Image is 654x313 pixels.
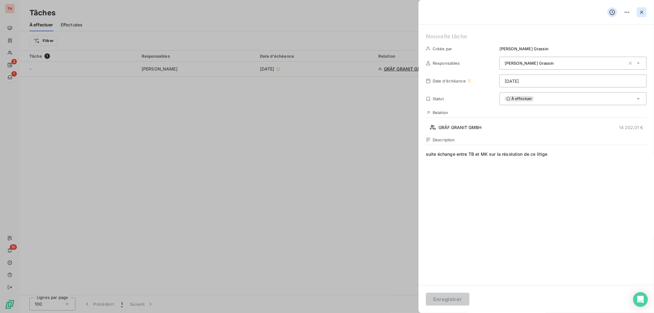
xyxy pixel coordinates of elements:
[438,124,481,131] span: GRÄF GRANIT GMBH
[433,61,460,66] span: Responsables
[633,292,648,307] div: Open Intercom Messenger
[433,46,452,51] span: Créée par
[433,96,444,101] span: Statut
[499,74,647,87] input: placeholder
[426,151,647,269] span: suite échange entre TB et MK sur la résolution de ce litige
[426,293,469,306] button: Enregistrer
[505,96,534,101] span: À effectuer
[505,61,554,66] span: [PERSON_NAME] Grassin
[619,124,643,131] span: 14 202,01 €
[426,123,647,132] button: GRÄF GRANIT GMBH14 202,01 €
[433,78,466,83] span: Date d'échéance
[499,46,549,51] span: [PERSON_NAME] Grassin
[433,110,448,115] span: Relation
[433,137,455,142] span: Description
